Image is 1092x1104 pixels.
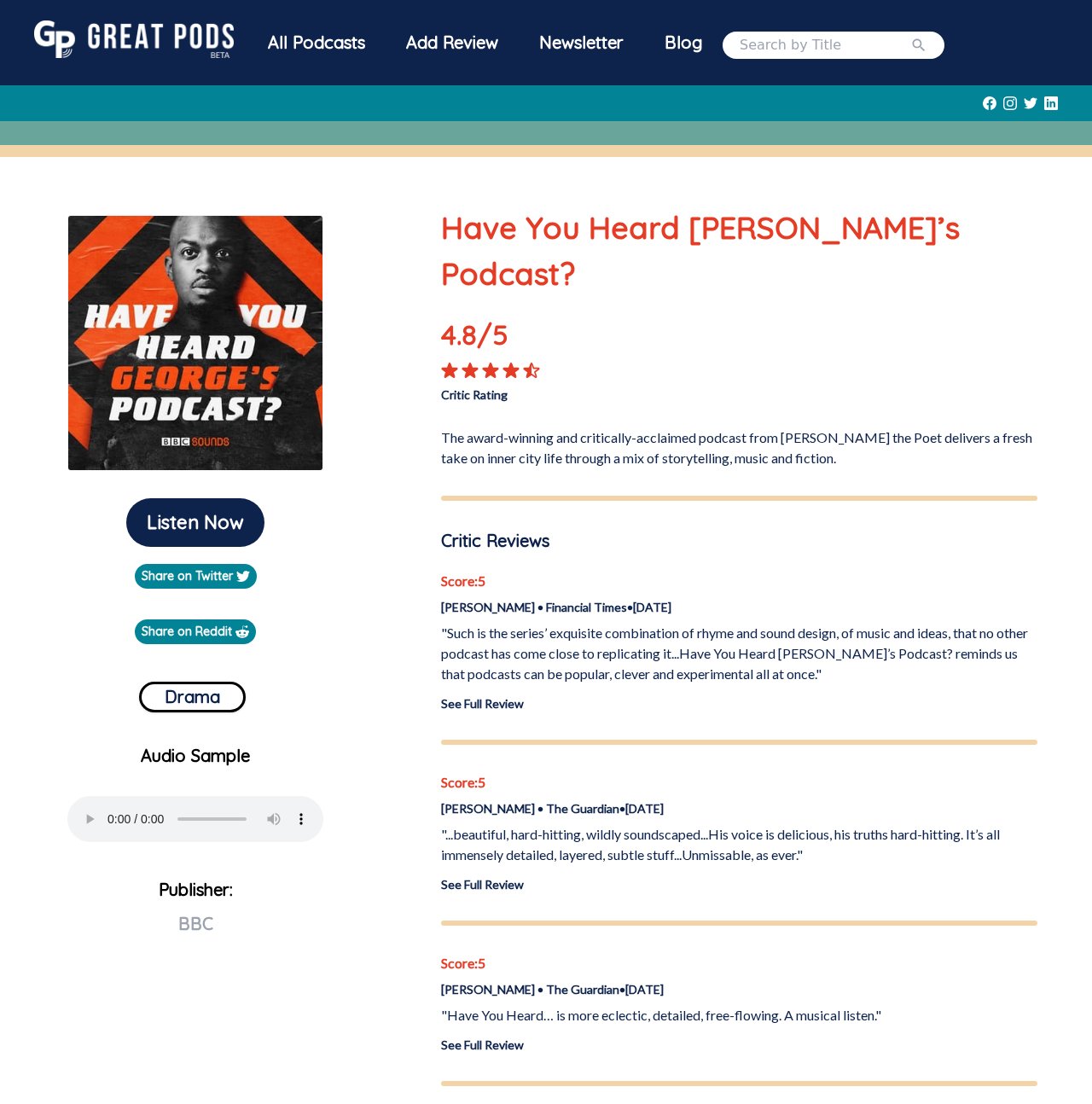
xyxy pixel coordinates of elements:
div: All Podcasts [247,20,386,65]
p: Score: 5 [441,772,1037,793]
a: Share on Reddit [135,619,256,644]
p: [PERSON_NAME] • Financial Times • [DATE] [441,598,1037,616]
div: Newsletter [519,20,644,65]
p: "Such is the series’ exquisite combination of rhyme and sound design, of music and ideas, that no... [441,623,1037,684]
a: See Full Review [441,877,524,892]
a: All Podcasts [247,20,386,69]
p: Critic Reviews [441,528,1037,554]
p: "Have You Heard… is more eclectic, detailed, free-flowing. A musical listen." [441,1005,1037,1026]
a: Add Review [386,20,519,65]
p: Score: 5 [441,571,1037,591]
p: Have You Heard [PERSON_NAME]’s Podcast? [441,205,1037,297]
p: [PERSON_NAME] • The Guardian • [DATE] [441,799,1037,817]
span: BBC [178,913,213,934]
input: Search by Title [740,35,910,55]
img: GreatPods [34,20,234,58]
a: Drama [139,675,246,712]
audio: Your browser does not support the audio element [67,796,323,842]
p: Publisher: [14,873,378,996]
a: Share on Twitter [135,564,257,589]
p: The award-winning and critically-acclaimed podcast from [PERSON_NAME] the Poet delivers a fresh t... [441,421,1037,468]
a: See Full Review [441,696,524,711]
a: Blog [644,20,723,65]
p: [PERSON_NAME] • The Guardian • [DATE] [441,980,1037,998]
p: Audio Sample [14,743,378,769]
p: Score: 5 [441,953,1037,973]
a: Newsletter [519,20,644,69]
p: Critic Rating [441,379,739,404]
button: Listen Now [126,498,264,547]
button: Drama [139,682,246,712]
p: "...beautiful, hard-hitting, wildly soundscaped...His voice is delicious, his truths hard-hitting... [441,824,1037,865]
p: 4.8 /5 [441,314,561,362]
img: Have You Heard George’s Podcast? [67,215,323,471]
a: See Full Review [441,1037,524,1052]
